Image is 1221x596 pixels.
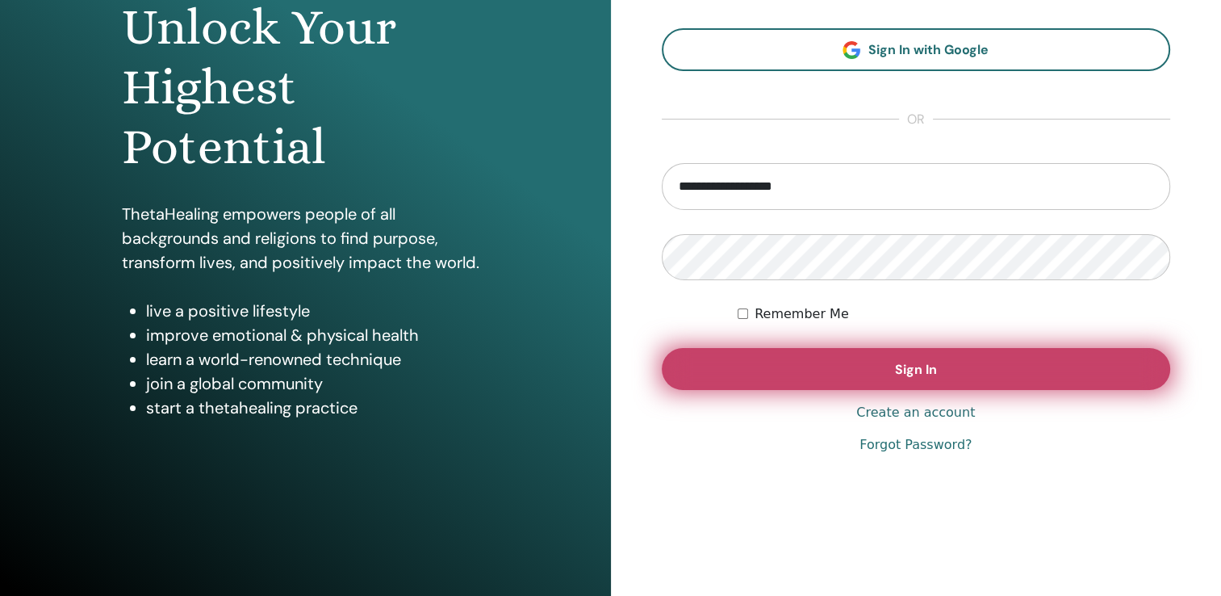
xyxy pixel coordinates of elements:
[662,28,1171,71] a: Sign In with Google
[895,361,937,378] span: Sign In
[146,299,488,323] li: live a positive lifestyle
[146,323,488,347] li: improve emotional & physical health
[146,347,488,371] li: learn a world-renowned technique
[122,202,488,275] p: ThetaHealing empowers people of all backgrounds and religions to find purpose, transform lives, a...
[662,348,1171,390] button: Sign In
[146,371,488,396] li: join a global community
[146,396,488,420] li: start a thetahealing practice
[755,304,849,324] label: Remember Me
[868,41,989,58] span: Sign In with Google
[859,435,972,455] a: Forgot Password?
[856,403,975,422] a: Create an account
[738,304,1170,324] div: Keep me authenticated indefinitely or until I manually logout
[899,110,933,129] span: or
